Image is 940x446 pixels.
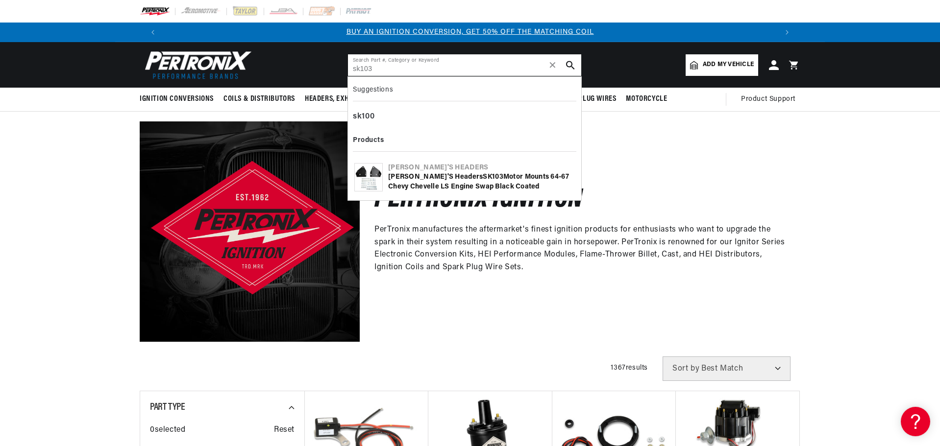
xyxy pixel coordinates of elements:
[115,23,825,42] slideshow-component: Translation missing: en.sections.announcements.announcement_bar
[777,23,797,42] button: Translation missing: en.sections.announcements.next_announcement
[223,94,295,104] span: Coils & Distributors
[163,27,777,38] div: Announcement
[703,60,754,70] span: Add my vehicle
[353,137,384,144] b: Products
[348,54,581,76] input: Search Part #, Category or Keyword
[388,172,575,191] div: [PERSON_NAME]'s Headers Motor Mounts 64-67 Chevy Chevelle LS Engine Swap Black Coated
[741,94,795,105] span: Product Support
[346,28,594,36] a: BUY AN IGNITION CONVERSION, GET 50% OFF THE MATCHING COIL
[374,189,583,212] h2: Pertronix Ignition
[560,54,581,76] button: search button
[163,27,777,38] div: 1 of 3
[552,88,621,111] summary: Spark Plug Wires
[611,364,648,372] span: 1367 results
[150,424,185,437] span: 0 selected
[388,163,575,173] div: [PERSON_NAME]'s Headers
[355,164,382,191] img: Doug's Headers SK103 Motor Mounts 64-67 Chevy Chevelle LS Engine Swap Black Coated
[353,109,576,125] div: sk100
[374,224,786,274] p: PerTronix manufactures the aftermarket's finest ignition products for enthusiasts who want to upg...
[483,173,503,181] b: SK103
[686,54,758,76] a: Add my vehicle
[626,94,667,104] span: Motorcycle
[672,365,699,373] span: Sort by
[305,94,420,104] span: Headers, Exhausts & Components
[663,356,791,381] select: Sort by
[300,88,424,111] summary: Headers, Exhausts & Components
[621,88,672,111] summary: Motorcycle
[741,88,800,111] summary: Product Support
[140,94,214,104] span: Ignition Conversions
[219,88,300,111] summary: Coils & Distributors
[353,82,576,101] div: Suggestions
[140,48,252,82] img: Pertronix
[140,88,219,111] summary: Ignition Conversions
[140,121,360,341] img: Pertronix Ignition
[557,94,617,104] span: Spark Plug Wires
[150,402,185,412] span: Part Type
[143,23,163,42] button: Translation missing: en.sections.announcements.previous_announcement
[274,424,295,437] span: Reset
